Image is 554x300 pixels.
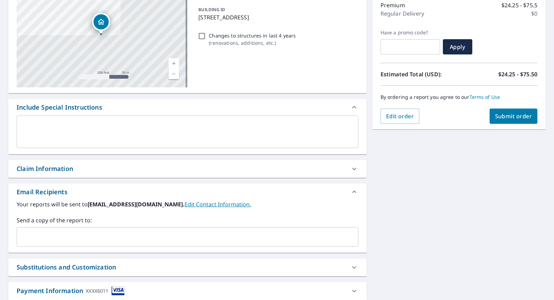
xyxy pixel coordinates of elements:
[8,160,367,178] div: Claim Information
[381,29,440,36] label: Have a promo code?
[531,9,537,18] p: $0
[198,7,225,12] p: BUILDING ID
[495,112,532,120] span: Submit order
[498,70,537,78] p: $24.25 - $75.50
[185,200,251,208] a: EditContactInfo
[169,69,179,79] a: Current Level 17, Zoom Out
[17,263,116,272] div: Substitutions and Customization
[448,43,467,51] span: Apply
[86,286,108,295] div: XXXX6011
[111,286,125,295] img: cardImage
[8,99,367,115] div: Include Special Instructions
[381,70,459,78] p: Estimated Total (USD):
[17,216,358,224] label: Send a copy of the report to:
[386,112,414,120] span: Edit order
[209,39,296,46] p: ( renovations, additions, etc. )
[8,258,367,276] div: Substitutions and Customization
[381,9,424,18] p: Regular Delivery
[198,13,355,22] p: [STREET_ADDRESS]
[209,32,296,39] p: Changes to structures in last 4 years
[17,200,358,208] label: Your reports will be sent to
[8,282,367,300] div: Payment InformationXXXX6011cardImage
[381,1,405,9] p: Premium
[443,39,472,54] button: Apply
[8,183,367,200] div: Email Recipients
[92,13,110,34] div: Dropped pin, building 1, Residential property, 81 Bedford Rd Woburn, MA 01801
[17,286,125,295] div: Payment Information
[381,94,537,100] p: By ordering a report you agree to our
[501,1,537,9] p: $24.25 - $75.5
[490,109,538,124] button: Submit order
[169,58,179,69] a: Current Level 17, Zoom In
[88,200,185,208] b: [EMAIL_ADDRESS][DOMAIN_NAME].
[17,164,73,173] div: Claim Information
[17,103,102,112] div: Include Special Instructions
[381,109,420,124] button: Edit order
[17,187,68,197] div: Email Recipients
[470,94,500,100] a: Terms of Use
